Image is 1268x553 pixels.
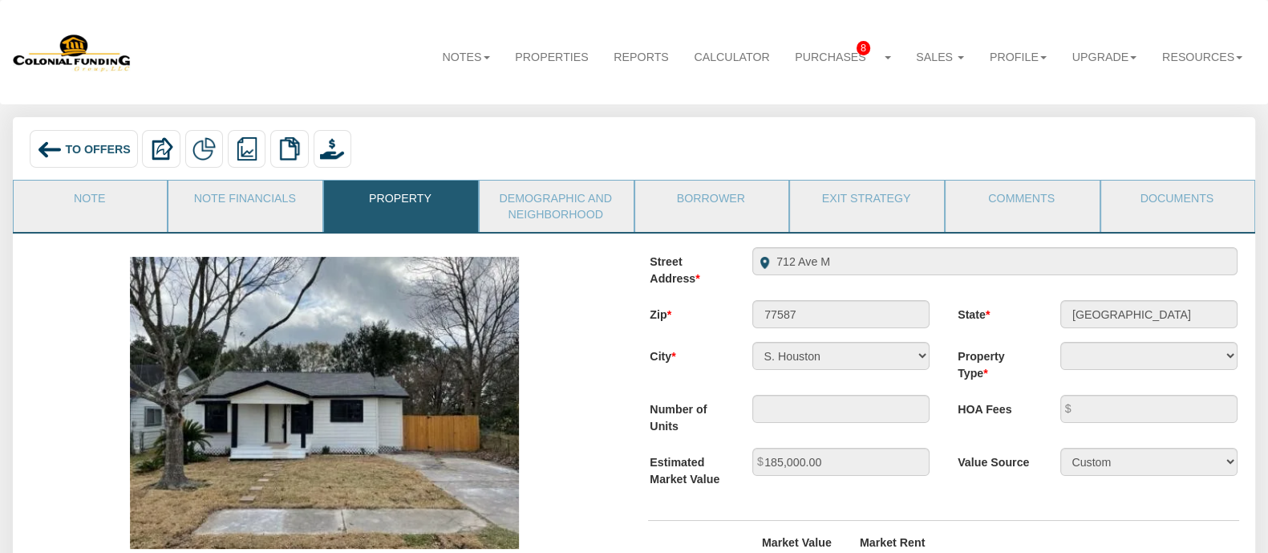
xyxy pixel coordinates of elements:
a: Documents [1101,181,1254,221]
img: export.svg [149,137,173,161]
img: reports.png [235,137,259,161]
span: 8 [857,41,870,55]
a: Profile [977,36,1059,78]
label: State [944,300,1047,323]
label: HOA Fees [944,395,1047,417]
label: Market Value [747,535,845,551]
a: Sales [903,36,977,78]
a: Purchases8 [782,36,903,79]
a: Upgrade [1059,36,1149,78]
img: 579666 [13,33,132,72]
label: Number of Units [636,395,739,434]
a: Exit Strategy [790,181,942,221]
label: Property Type [944,342,1047,381]
span: To Offers [66,142,131,155]
label: Estimated Market Value [636,448,739,487]
label: Street Address [636,247,739,287]
label: Market Rent [846,535,944,551]
a: Resources [1149,36,1255,78]
a: Calculator [682,36,783,78]
img: 574463 [130,257,519,549]
a: Comments [946,181,1098,221]
label: Value Source [944,448,1047,470]
img: back_arrow_left_icon.svg [37,137,63,163]
img: partial.png [192,137,217,161]
a: Note [14,181,166,221]
img: copy.png [278,137,302,161]
a: Properties [502,36,601,78]
a: Notes [430,36,503,78]
a: Note Financials [168,181,321,221]
a: Demographic and Neighborhood [480,181,632,232]
a: Reports [601,36,681,78]
img: purchase_offer.png [320,137,344,161]
label: City [636,342,739,364]
a: Property [324,181,476,221]
label: Zip [636,300,739,323]
a: Borrower [635,181,788,221]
